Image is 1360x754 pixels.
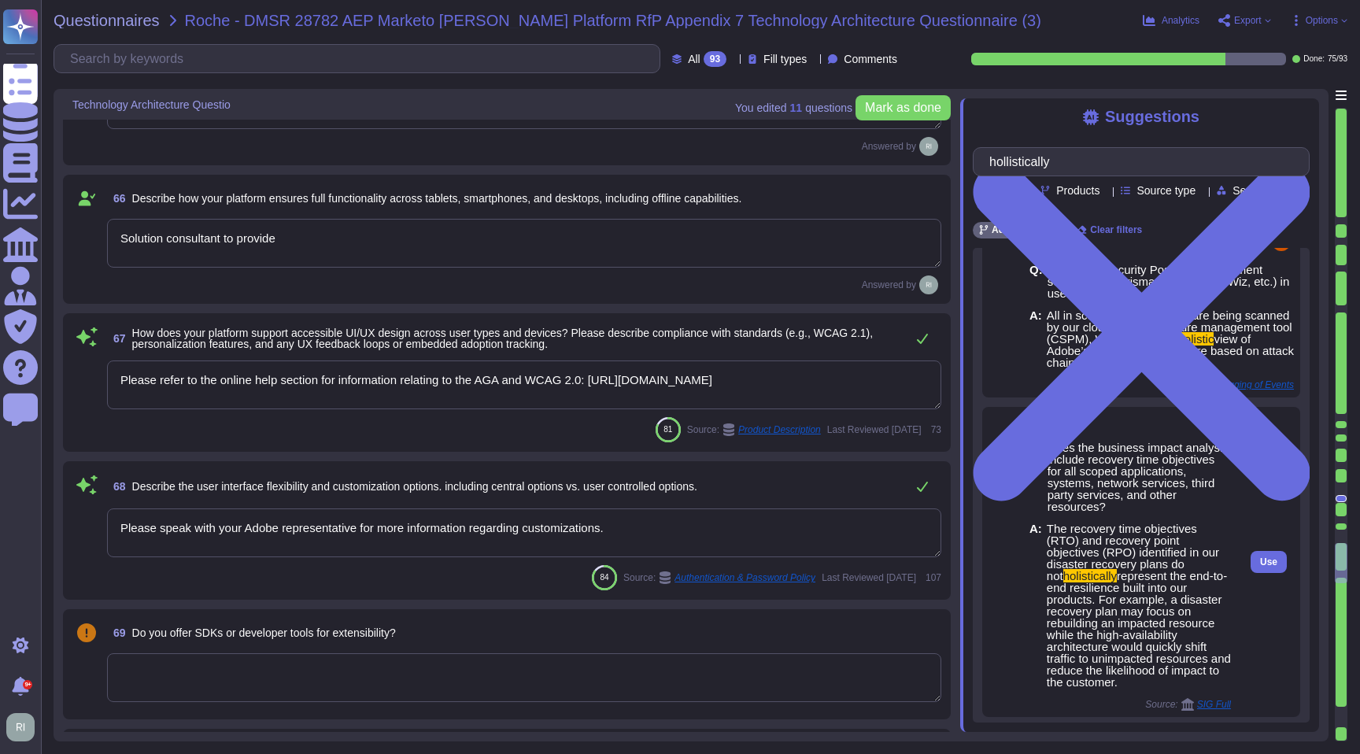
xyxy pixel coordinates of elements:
b: 11 [790,102,803,113]
span: 107 [922,573,941,582]
span: represent the end-to-end resilience built into our products. For example, a disaster recovery pla... [1047,569,1231,689]
button: user [3,710,46,745]
span: Source: [623,571,815,584]
span: Fill types [763,54,807,65]
button: Mark as done [856,95,951,120]
span: Authentication & Password Policy [674,573,815,582]
div: 93 [704,51,726,67]
span: 69 [107,627,126,638]
span: 81 [663,425,672,434]
input: Search by keywords [62,45,660,72]
mark: holistically [1063,569,1117,582]
span: 67 [107,333,126,344]
span: SIG Full [1197,700,1231,709]
span: Do you offer SDKs or developer tools for extensibility? [132,626,396,639]
span: 66 [107,193,126,204]
span: 68 [107,481,126,492]
span: Options [1306,16,1338,25]
img: user [919,137,938,156]
span: Roche - DMSR 28782 AEP Marketo [PERSON_NAME] Platform RfP Appendix 7 Technology Architecture Ques... [185,13,1041,28]
span: Source: [687,423,821,436]
b: A: [1029,523,1042,688]
span: You edited question s [735,102,852,113]
span: Use [1260,557,1277,567]
span: Comments [844,54,897,65]
span: Product Description [738,425,821,434]
span: Questionnaires [54,13,160,28]
span: 73 [928,425,941,434]
textarea: Please refer to the online help section for information relating to the AGA and WCAG 2.0: [URL][D... [107,360,941,409]
span: How does your platform support accessible UI/UX design across user types and devices? Please desc... [132,327,874,350]
span: All [688,54,700,65]
span: Technology Architecture Questio [72,99,231,110]
span: Source: [1145,698,1231,711]
span: Done: [1303,55,1325,63]
button: Analytics [1143,14,1199,27]
span: Answered by [862,142,916,151]
span: Analytics [1162,16,1199,25]
textarea: Please speak with your Adobe representative for more information regarding customizations. [107,508,941,557]
span: Describe the user interface flexibility and customization options. including central options vs. ... [132,480,697,493]
input: Search by keywords [981,148,1293,176]
span: Last Reviewed [DATE] [822,573,916,582]
span: Answered by [862,280,916,290]
button: Use [1251,551,1287,573]
span: Last Reviewed [DATE] [827,425,922,434]
img: user [6,713,35,741]
span: Describe how your platform ensures full functionality across tablets, smartphones, and desktops, ... [132,192,742,205]
span: Export [1234,16,1262,25]
span: Mark as done [865,102,941,114]
span: 75 / 93 [1328,55,1347,63]
img: user [919,275,938,294]
span: 84 [600,573,608,582]
textarea: Solution consultant to provide [107,219,941,268]
div: 9+ [23,680,32,689]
